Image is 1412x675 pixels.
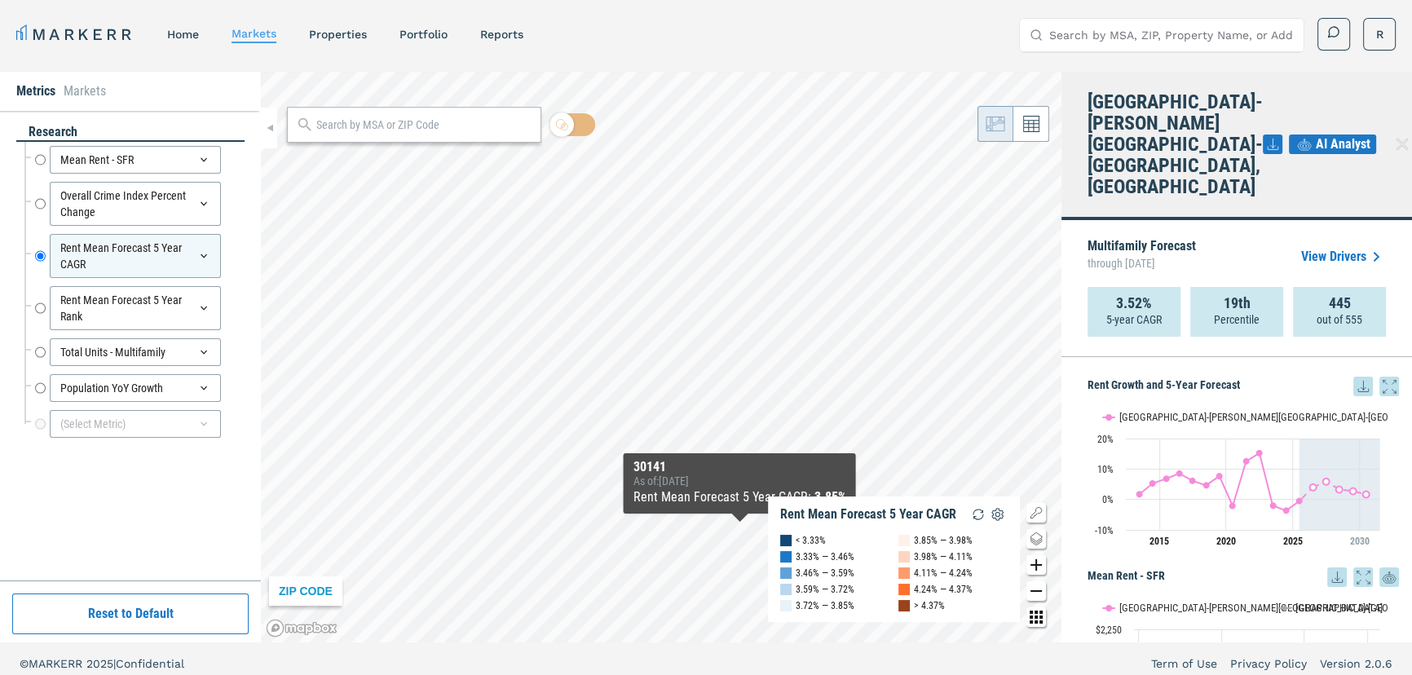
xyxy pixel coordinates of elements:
p: out of 555 [1317,311,1362,328]
button: Zoom in map button [1026,555,1046,575]
a: Version 2.0.6 [1320,655,1392,672]
a: properties [309,28,367,41]
span: MARKERR [29,657,86,670]
div: 4.24% — 4.37% [914,581,973,598]
div: Overall Crime Index Percent Change [50,182,221,226]
div: 3.46% — 3.59% [796,565,854,581]
span: through [DATE] [1088,253,1196,274]
path: Wednesday, 28 Jun, 20:00, 6.13. Atlanta-Sandy Springs-Roswell, GA. [1189,478,1196,484]
a: Privacy Policy [1230,655,1307,672]
path: Friday, 28 Jun, 20:00, 7.67. Atlanta-Sandy Springs-Roswell, GA. [1216,473,1223,479]
text: $2,250 [1096,624,1122,636]
div: Rent Mean Forecast 5 Year CAGR [780,506,956,523]
svg: Interactive chart [1088,396,1388,559]
div: Rent Mean Forecast 5 Year CAGR [50,234,221,278]
li: Markets [64,82,106,101]
button: Reset to Default [12,593,249,634]
h5: Mean Rent - SFR [1088,567,1399,587]
b: 3.85% [814,489,846,505]
input: Search by MSA or ZIP Code [316,117,532,134]
a: reports [480,28,523,41]
path: Monday, 28 Jun, 20:00, 12.55. Atlanta-Sandy Springs-Roswell, GA. [1243,458,1250,465]
button: R [1363,18,1396,51]
div: Total Units - Multifamily [50,338,221,366]
path: Sunday, 28 Jun, 20:00, -2.11. Atlanta-Sandy Springs-Roswell, GA. [1229,502,1236,509]
h5: Rent Growth and 5-Year Forecast [1088,377,1399,396]
path: Saturday, 28 Jun, 20:00, -0.5. Atlanta-Sandy Springs-Roswell, GA. [1296,497,1303,504]
path: Thursday, 28 Jun, 20:00, 4.65. Atlanta-Sandy Springs-Roswell, GA. [1203,482,1210,488]
path: Wednesday, 28 Jun, 20:00, 3.27. Atlanta-Sandy Springs-Roswell, GA. [1336,486,1343,492]
path: Saturday, 28 Jun, 20:00, 5.27. Atlanta-Sandy Springs-Roswell, GA. [1149,480,1156,487]
div: Mean Rent - SFR [50,146,221,174]
a: Portfolio [399,28,448,41]
a: home [167,28,199,41]
div: 3.72% — 3.85% [796,598,854,614]
tspan: 2015 [1149,536,1169,547]
p: Multifamily Forecast [1088,240,1196,274]
tspan: 2020 [1216,536,1236,547]
strong: 445 [1329,295,1351,311]
div: 4.11% — 4.24% [914,565,973,581]
div: Rent Mean Forecast 5 Year Rank [50,286,221,330]
path: Friday, 28 Jun, 20:00, 1.75. Atlanta-Sandy Springs-Roswell, GA. [1136,491,1143,497]
button: Show/Hide Legend Map Button [1026,503,1046,523]
a: View Drivers [1301,247,1386,267]
strong: 3.52% [1116,295,1152,311]
div: Map Tooltip Content [633,460,846,507]
path: Tuesday, 28 Jun, 20:00, 15.25. Atlanta-Sandy Springs-Roswell, GA. [1256,450,1263,457]
tspan: 2030 [1350,536,1370,547]
button: Show Atlanta-Sandy Springs-Roswell, GA [1103,602,1262,614]
span: Confidential [116,657,184,670]
button: Show Atlanta-Sandy Springs-Roswell, GA [1103,411,1262,423]
button: Show USA [1279,602,1313,614]
input: Search by MSA, ZIP, Property Name, or Address [1049,19,1294,51]
strong: 19th [1224,295,1251,311]
div: Rent Mean Forecast 5 Year CAGR : [633,487,846,507]
path: Sunday, 28 Jun, 20:00, 4.01. Atlanta-Sandy Springs-Roswell, GA. [1310,483,1317,490]
a: MARKERR [16,23,135,46]
button: Other options map button [1026,607,1046,627]
h4: [GEOGRAPHIC_DATA]-[PERSON_NAME][GEOGRAPHIC_DATA]-[GEOGRAPHIC_DATA], [GEOGRAPHIC_DATA] [1088,91,1263,197]
span: R [1376,26,1383,42]
text: -10% [1095,525,1114,536]
button: Zoom out map button [1026,581,1046,601]
div: ZIP CODE [269,576,342,606]
span: 2025 | [86,657,116,670]
div: research [16,123,245,142]
text: 10% [1097,464,1114,475]
path: Wednesday, 28 Jun, 20:00, -2. Atlanta-Sandy Springs-Roswell, GA. [1270,502,1277,509]
g: Atlanta-Sandy Springs-Roswell, GA, line 2 of 2 with 5 data points. [1310,478,1370,497]
div: 3.85% — 3.98% [914,532,973,549]
img: Reload Legend [969,505,988,524]
div: Population YoY Growth [50,374,221,402]
p: Percentile [1214,311,1260,328]
path: Thursday, 28 Jun, 20:00, 2.76. Atlanta-Sandy Springs-Roswell, GA. [1350,487,1357,494]
div: Rent Growth and 5-Year Forecast. Highcharts interactive chart. [1088,396,1399,559]
path: Friday, 28 Jun, 20:00, 1.7. Atlanta-Sandy Springs-Roswell, GA. [1363,491,1370,497]
path: Friday, 28 Jun, 20:00, -3.65. Atlanta-Sandy Springs-Roswell, GA. [1283,507,1290,514]
text: 20% [1097,434,1114,445]
div: > 4.37% [914,598,945,614]
button: Change style map button [1026,529,1046,549]
a: Term of Use [1151,655,1217,672]
li: Metrics [16,82,55,101]
path: Monday, 28 Jun, 20:00, 5.89. Atlanta-Sandy Springs-Roswell, GA. [1323,478,1330,484]
span: AI Analyst [1316,135,1370,154]
img: Settings [988,505,1008,524]
a: markets [232,27,276,40]
div: 3.98% — 4.11% [914,549,973,565]
div: 3.59% — 3.72% [796,581,854,598]
div: As of : [DATE] [633,474,846,487]
div: < 3.33% [796,532,826,549]
path: Tuesday, 28 Jun, 20:00, 8.54. Atlanta-Sandy Springs-Roswell, GA. [1176,470,1183,477]
text: 0% [1102,494,1114,505]
text: [GEOGRAPHIC_DATA] [1295,602,1383,614]
button: AI Analyst [1289,135,1376,154]
span: © [20,657,29,670]
path: Sunday, 28 Jun, 20:00, 6.82. Atlanta-Sandy Springs-Roswell, GA. [1163,475,1170,482]
a: Mapbox logo [266,619,338,637]
canvas: Map [261,72,1061,642]
div: 3.33% — 3.46% [796,549,854,565]
div: (Select Metric) [50,410,221,438]
tspan: 2025 [1283,536,1303,547]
